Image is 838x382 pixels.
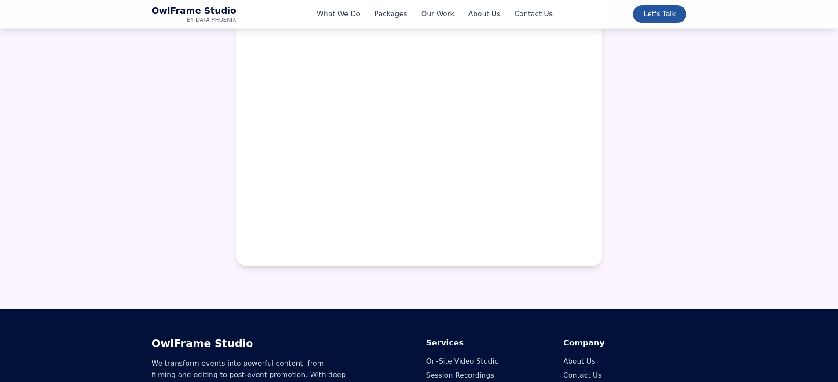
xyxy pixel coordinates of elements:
a: What We Do [317,9,360,19]
a: About Us [564,357,595,365]
span: by Data Phoenix [152,16,237,23]
a: Contact Us [564,371,602,379]
a: Contact Us [514,9,553,19]
iframe: Form [257,19,581,245]
h4: Services [426,337,549,349]
a: Let's Talk [633,5,686,23]
h4: Company [564,337,687,349]
a: Packages [374,9,407,19]
a: On-Site Video Studio [426,357,499,365]
a: Session Recordings [426,371,494,379]
h3: OwlFrame Studio [152,337,412,351]
a: OwlFrame Studio Home [152,5,237,23]
span: OwlFrame Studio [152,5,237,16]
a: Our Work [421,9,454,19]
a: About Us [468,9,500,19]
